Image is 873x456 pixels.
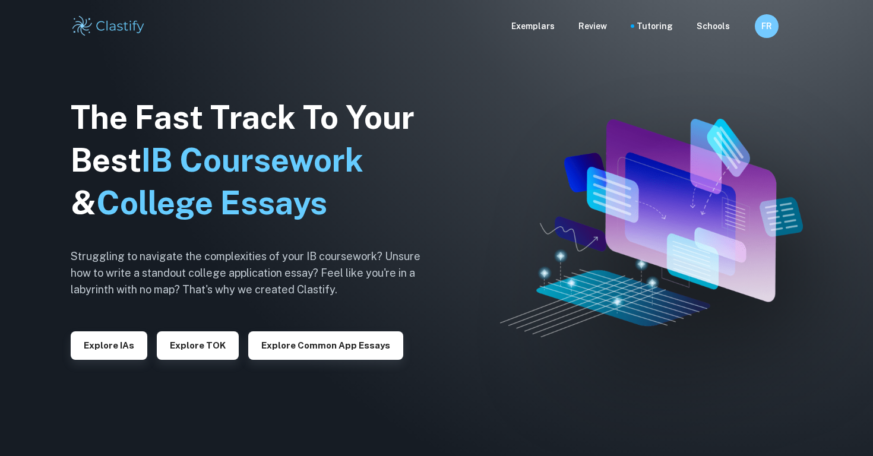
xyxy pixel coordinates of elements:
[71,14,146,38] img: Clastify logo
[511,20,555,33] p: Exemplars
[248,331,403,360] button: Explore Common App essays
[637,20,673,33] a: Tutoring
[71,339,147,350] a: Explore IAs
[96,184,327,221] span: College Essays
[500,119,803,338] img: Clastify hero
[755,14,779,38] button: FR
[71,331,147,360] button: Explore IAs
[760,20,774,33] h6: FR
[141,141,363,179] span: IB Coursework
[71,96,439,224] h1: The Fast Track To Your Best &
[739,23,745,29] button: Help and Feedback
[697,20,730,33] a: Schools
[71,248,439,298] h6: Struggling to navigate the complexities of your IB coursework? Unsure how to write a standout col...
[157,339,239,350] a: Explore TOK
[248,339,403,350] a: Explore Common App essays
[578,20,607,33] p: Review
[157,331,239,360] button: Explore TOK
